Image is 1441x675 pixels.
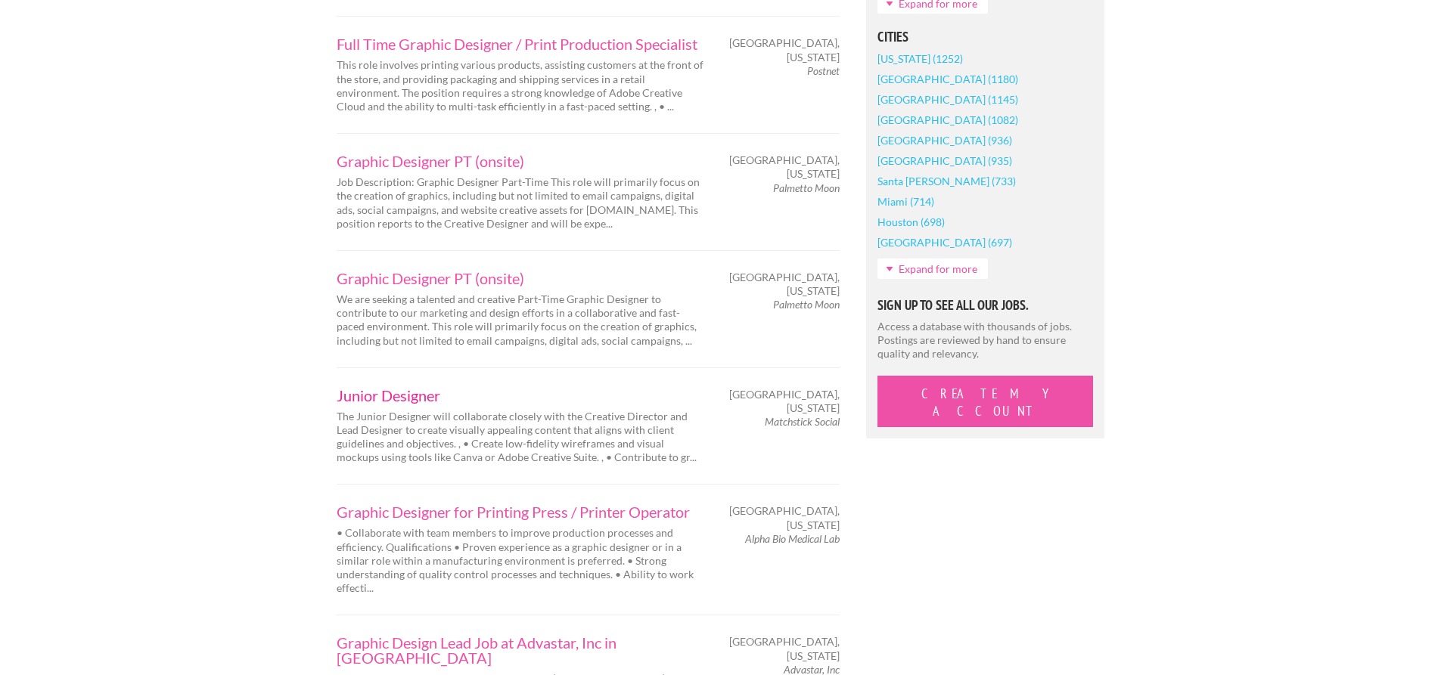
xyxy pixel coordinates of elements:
button: Create My Account [877,376,1093,427]
a: [US_STATE] (1252) [877,48,963,69]
a: [GEOGRAPHIC_DATA] (1145) [877,89,1018,110]
a: Junior Designer [337,388,707,403]
a: Miami (714) [877,191,934,212]
span: [GEOGRAPHIC_DATA], [US_STATE] [729,504,840,531]
span: [GEOGRAPHIC_DATA], [US_STATE] [729,153,840,181]
a: [GEOGRAPHIC_DATA] (1082) [877,110,1018,130]
em: Postnet [807,64,840,77]
a: Houston (698) [877,212,945,232]
p: We are seeking a talented and creative Part-Time Graphic Designer to contribute to our marketing ... [337,293,707,348]
em: Palmetto Moon [773,181,840,194]
p: Job Description: Graphic Designer Part-Time This role will primarily focus on the creation of gra... [337,175,707,231]
a: Full Time Graphic Designer / Print Production Specialist [337,36,707,51]
h5: Cities [877,30,1093,44]
p: Access a database with thousands of jobs. Postings are reviewed by hand to ensure quality and rel... [877,320,1093,361]
a: [GEOGRAPHIC_DATA] (935) [877,150,1012,171]
a: [GEOGRAPHIC_DATA] (936) [877,130,1012,150]
a: Graphic Designer PT (onsite) [337,271,707,286]
span: [GEOGRAPHIC_DATA], [US_STATE] [729,36,840,63]
h5: Sign Up to See All Our Jobs. [877,299,1093,312]
a: Expand for more [877,259,988,279]
em: Palmetto Moon [773,298,840,311]
a: Santa [PERSON_NAME] (733) [877,171,1016,191]
p: The Junior Designer will collaborate closely with the Creative Director and Lead Designer to crea... [337,410,707,465]
a: Graphic Designer PT (onsite) [337,153,707,169]
a: [GEOGRAPHIC_DATA] (1180) [877,69,1018,89]
p: This role involves printing various products, assisting customers at the front of the store, and ... [337,58,707,113]
em: Matchstick Social [765,415,840,428]
a: [GEOGRAPHIC_DATA] (697) [877,232,1012,252]
p: • Collaborate with team members to improve production processes and efficiency. Qualifications • ... [337,526,707,595]
span: [GEOGRAPHIC_DATA], [US_STATE] [729,635,840,662]
span: [GEOGRAPHIC_DATA], [US_STATE] [729,388,840,415]
a: Graphic Designer for Printing Press / Printer Operator [337,504,707,519]
a: Graphic Design Lead Job at Advastar, Inc in [GEOGRAPHIC_DATA] [337,635,707,665]
span: [GEOGRAPHIC_DATA], [US_STATE] [729,271,840,298]
em: Alpha Bio Medical Lab [745,532,840,545]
